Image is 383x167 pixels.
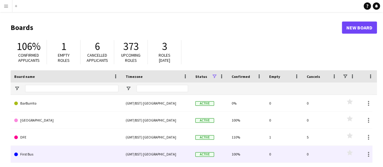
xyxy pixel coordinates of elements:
[11,23,342,32] h1: Boards
[121,52,140,63] span: Upcoming roles
[266,146,303,162] div: 0
[228,129,266,145] div: 110%
[266,112,303,129] div: 0
[195,74,207,79] span: Status
[122,95,192,112] div: (GMT/BST) [GEOGRAPHIC_DATA]
[122,129,192,145] div: (GMT/BST) [GEOGRAPHIC_DATA]
[58,52,70,63] span: Empty roles
[14,74,35,79] span: Board name
[228,112,266,129] div: 100%
[122,146,192,162] div: (GMT/BST) [GEOGRAPHIC_DATA]
[307,74,320,79] span: Cancels
[303,146,341,162] div: 0
[195,135,214,140] span: Active
[14,112,118,129] a: [GEOGRAPHIC_DATA]
[195,152,214,157] span: Active
[162,40,167,53] span: 3
[14,86,20,91] button: Open Filter Menu
[228,95,266,112] div: 0%
[159,52,170,63] span: Roles [DATE]
[87,52,108,63] span: Cancelled applicants
[342,22,377,34] a: New Board
[14,95,118,112] a: BarBurrito
[122,112,192,129] div: (GMT/BST) [GEOGRAPHIC_DATA]
[14,146,118,163] a: First Bus
[123,40,139,53] span: 373
[18,52,40,63] span: Confirmed applicants
[95,40,100,53] span: 6
[126,86,131,91] button: Open Filter Menu
[61,40,66,53] span: 1
[195,118,214,123] span: Active
[228,146,266,162] div: 100%
[126,74,143,79] span: Timezone
[17,40,41,53] span: 106%
[303,129,341,145] div: 5
[303,112,341,129] div: 0
[14,129,118,146] a: DFE
[266,95,303,112] div: 0
[266,129,303,145] div: 1
[137,85,188,92] input: Timezone Filter Input
[269,74,280,79] span: Empty
[195,101,214,106] span: Active
[303,95,341,112] div: 0
[232,74,250,79] span: Confirmed
[25,85,118,92] input: Board name Filter Input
